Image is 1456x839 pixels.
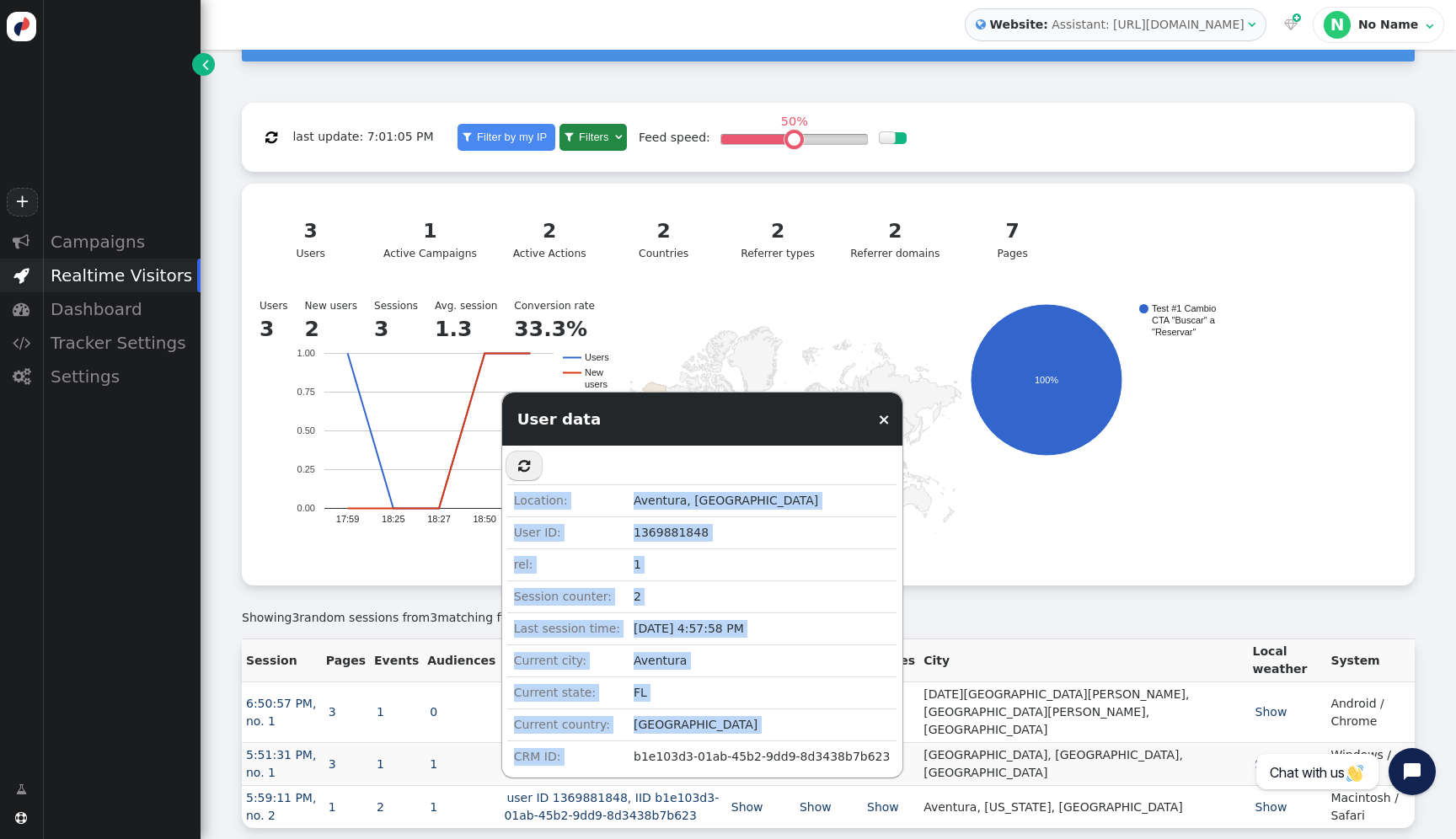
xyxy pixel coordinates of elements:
[502,393,617,446] div: User data
[776,115,812,127] div: 50%
[374,800,387,814] a: 2
[1281,16,1301,34] a:  
[297,504,315,514] text: 0.00
[42,360,201,393] div: Settings
[639,129,710,147] div: Feed speed:
[797,800,834,814] a: Show
[423,639,500,682] th: Audiences
[374,757,387,771] a: 1
[506,451,543,481] button: 
[13,233,29,250] span: 
[15,812,27,824] span: 
[13,334,30,351] span: 
[265,131,277,144] span: 
[585,353,609,363] text: Users
[877,410,890,428] a: ×
[507,708,627,740] td: Current country:
[615,131,622,142] span: 
[627,708,897,740] td: [GEOGRAPHIC_DATA]
[624,304,961,557] svg: A chart.
[507,548,627,580] td: rel:
[627,676,897,708] td: FL
[627,612,897,644] td: [DATE] 4:57:58 PM
[1253,705,1290,719] a: Show
[504,791,719,822] a: user ID 1369881848, IID b1e103d3-01ab-45b2-9dd9-8d3438b7b623
[269,216,352,246] div: 3
[474,131,550,143] span: Filter by my IP
[7,188,37,216] a: +
[575,131,612,143] span: Filters
[13,267,29,284] span: 
[13,368,30,385] span: 
[627,740,897,772] td: b1e103d3-01ab-45b2-9dd9-8d3438b7b623
[627,484,897,516] td: Aventura, [GEOGRAPHIC_DATA]
[246,748,316,779] a: 5:51:31 PM, no. 1
[42,326,201,360] div: Tracker Settings
[382,515,405,525] text: 18:25
[507,612,627,644] td: Last session time:
[42,225,201,259] div: Campaigns
[427,757,440,771] a: 1
[1248,19,1255,30] span: 
[622,216,705,262] div: Countries
[254,292,1403,574] div: Users
[427,705,440,719] a: 0
[1426,20,1433,32] span: 
[242,639,322,682] th: Session
[850,216,939,262] div: Referrer domains
[1152,304,1216,314] text: Test #1 Cambio
[269,216,352,262] div: Users
[4,774,39,804] a: 
[1326,786,1415,829] td: Macintosh / Safari
[322,639,370,682] th: Pages
[326,800,339,814] a: 1
[370,639,423,682] th: Events
[919,743,1248,786] td: [GEOGRAPHIC_DATA], [GEOGRAPHIC_DATA], [GEOGRAPHIC_DATA]
[42,292,201,326] div: Dashboard
[627,644,897,676] td: Aventura
[627,516,897,548] td: 1369881848
[254,304,624,557] svg: A chart.
[864,800,902,814] a: Show
[585,368,603,378] text: New
[622,216,705,246] div: 2
[612,206,715,272] a: 2Countries
[246,791,316,822] a: 5:59:11 PM, no. 2
[458,124,555,151] a:  Filter by my IP
[374,298,435,313] td: Sessions
[971,216,1054,246] div: 7
[242,609,1415,627] div: Showing random sessions from matching filter from overall in last 1.5 hours
[1358,18,1422,32] div: No Name
[435,317,472,341] b: 1.3
[585,380,608,390] text: users
[13,301,29,318] span: 
[507,516,627,548] td: User ID:
[430,611,437,624] span: 3
[1326,743,1415,786] td: Windows / Chrome
[961,206,1064,272] a: 7Pages
[427,800,440,814] a: 1
[1253,757,1290,771] a: Show
[1035,375,1058,385] text: 100%
[850,216,939,246] div: 2
[507,484,627,516] td: Location:
[1324,11,1351,38] div: N
[1152,316,1216,326] text: CTA "Buscar" a
[326,705,339,719] a: 3
[297,426,315,436] text: 0.50
[919,786,1248,829] td: Aventura, [US_STATE], [GEOGRAPHIC_DATA]
[1284,19,1298,30] span: 
[518,459,530,473] span: 
[986,16,1052,34] b: Website:
[1152,328,1196,338] text: "Reservar"
[383,216,477,246] div: 1
[297,349,315,359] text: 1.00
[435,298,514,313] td: Avg. session
[1249,639,1327,682] th: Local weather
[383,216,477,262] div: Active Campaigns
[736,216,820,262] div: Referrer types
[42,259,201,292] div: Realtime Visitors
[627,548,897,580] td: 1
[254,122,289,152] button: 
